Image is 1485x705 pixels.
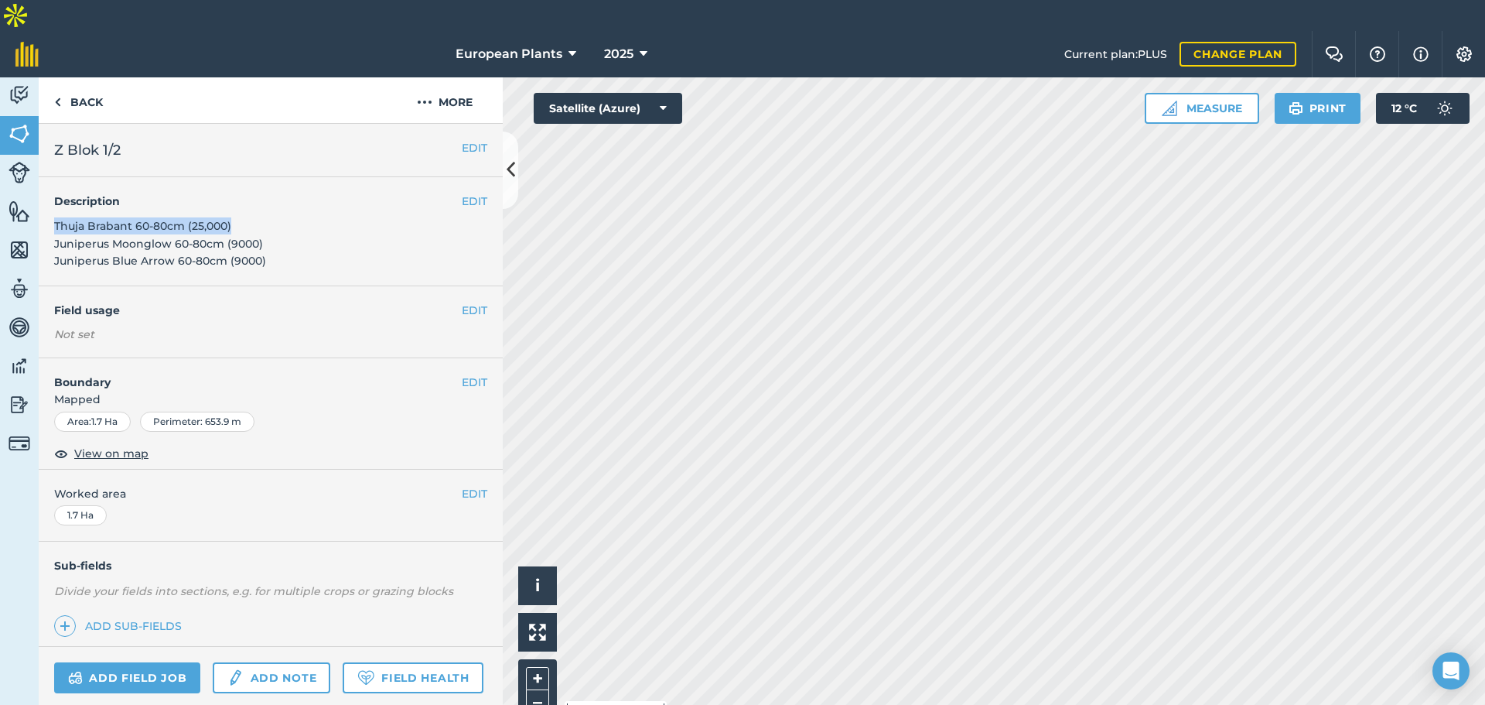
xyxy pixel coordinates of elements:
span: 12 ° C [1391,93,1417,124]
img: svg+xml;base64,PHN2ZyB4bWxucz0iaHR0cDovL3d3dy53My5vcmcvMjAwMC9zdmciIHdpZHRoPSIxNCIgaGVpZ2h0PSIyNC... [60,617,70,635]
button: EDIT [462,485,487,502]
img: fieldmargin Logo [15,42,39,67]
button: 2025 [598,31,654,77]
img: svg+xml;base64,PHN2ZyB4bWxucz0iaHR0cDovL3d3dy53My5vcmcvMjAwMC9zdmciIHdpZHRoPSIxOSIgaGVpZ2h0PSIyNC... [1289,99,1303,118]
span: Thuja Brabant 60-80cm (25,000) Juniperus Moonglow 60-80cm (9000) Juniperus Blue Arrow 60-80cm (9000) [54,219,266,268]
h4: Description [54,193,487,210]
div: Perimeter : 653.9 m [140,412,254,432]
img: svg+xml;base64,PD94bWwgdmVyc2lvbj0iMS4wIiBlbmNvZGluZz0idXRmLTgiPz4KPCEtLSBHZW5lcmF0b3I6IEFkb2JlIE... [9,162,30,183]
div: Open Intercom Messenger [1432,652,1470,690]
span: Z Blok 1/2 [54,139,121,161]
img: Four arrows, one pointing top left, one top right, one bottom right and the last bottom left [529,624,546,641]
img: A cog icon [1455,46,1473,62]
img: svg+xml;base64,PHN2ZyB4bWxucz0iaHR0cDovL3d3dy53My5vcmcvMjAwMC9zdmciIHdpZHRoPSIyMCIgaGVpZ2h0PSIyNC... [417,93,432,111]
div: Not set [54,327,487,342]
button: EDIT [462,139,487,156]
a: Change plan [1179,42,1296,67]
button: + [526,667,549,690]
img: Ruler icon [1162,101,1177,116]
h4: Field usage [54,302,462,319]
span: Worked area [54,485,487,502]
button: EDIT [462,193,487,210]
img: A question mark icon [1368,46,1387,62]
img: svg+xml;base64,PD94bWwgdmVyc2lvbj0iMS4wIiBlbmNvZGluZz0idXRmLTgiPz4KPCEtLSBHZW5lcmF0b3I6IEFkb2JlIE... [227,669,244,687]
button: EDIT [462,302,487,319]
img: svg+xml;base64,PD94bWwgdmVyc2lvbj0iMS4wIiBlbmNvZGluZz0idXRmLTgiPz4KPCEtLSBHZW5lcmF0b3I6IEFkb2JlIE... [9,84,30,107]
span: View on map [74,445,148,462]
img: svg+xml;base64,PHN2ZyB4bWxucz0iaHR0cDovL3d3dy53My5vcmcvMjAwMC9zdmciIHdpZHRoPSI1NiIgaGVpZ2h0PSI2MC... [9,238,30,262]
img: svg+xml;base64,PHN2ZyB4bWxucz0iaHR0cDovL3d3dy53My5vcmcvMjAwMC9zdmciIHdpZHRoPSI1NiIgaGVpZ2h0PSI2MC... [9,200,30,223]
a: Add note [213,662,330,693]
span: 2025 [604,45,633,63]
button: EDIT [462,374,487,391]
button: View on map [54,444,148,463]
img: svg+xml;base64,PHN2ZyB4bWxucz0iaHR0cDovL3d3dy53My5vcmcvMjAwMC9zdmciIHdpZHRoPSIxNyIgaGVpZ2h0PSIxNy... [1413,45,1429,63]
button: Measure [1145,93,1259,124]
a: Back [39,77,118,123]
span: Mapped [39,391,503,408]
a: Field Health [343,662,483,693]
img: svg+xml;base64,PD94bWwgdmVyc2lvbj0iMS4wIiBlbmNvZGluZz0idXRmLTgiPz4KPCEtLSBHZW5lcmF0b3I6IEFkb2JlIE... [9,354,30,378]
span: i [535,576,540,595]
img: svg+xml;base64,PD94bWwgdmVyc2lvbj0iMS4wIiBlbmNvZGluZz0idXRmLTgiPz4KPCEtLSBHZW5lcmF0b3I6IEFkb2JlIE... [9,433,30,454]
img: Two speech bubbles overlapping with the left bubble in the forefront [1325,46,1343,62]
a: Add sub-fields [54,615,188,637]
a: Add field job [54,662,200,693]
img: svg+xml;base64,PD94bWwgdmVyc2lvbj0iMS4wIiBlbmNvZGluZz0idXRmLTgiPz4KPCEtLSBHZW5lcmF0b3I6IEFkb2JlIE... [9,316,30,339]
button: European Plants [449,31,582,77]
img: svg+xml;base64,PD94bWwgdmVyc2lvbj0iMS4wIiBlbmNvZGluZz0idXRmLTgiPz4KPCEtLSBHZW5lcmF0b3I6IEFkb2JlIE... [9,277,30,300]
button: 12 °C [1376,93,1470,124]
div: Area : 1.7 Ha [54,412,131,432]
h4: Boundary [39,358,462,391]
h4: Sub-fields [39,557,503,574]
span: Current plan : PLUS [1064,46,1167,63]
img: svg+xml;base64,PHN2ZyB4bWxucz0iaHR0cDovL3d3dy53My5vcmcvMjAwMC9zdmciIHdpZHRoPSI1NiIgaGVpZ2h0PSI2MC... [9,122,30,145]
button: Satellite (Azure) [534,93,682,124]
img: svg+xml;base64,PD94bWwgdmVyc2lvbj0iMS4wIiBlbmNvZGluZz0idXRmLTgiPz4KPCEtLSBHZW5lcmF0b3I6IEFkb2JlIE... [1429,93,1460,124]
button: More [387,77,503,123]
button: i [518,566,557,605]
img: svg+xml;base64,PD94bWwgdmVyc2lvbj0iMS4wIiBlbmNvZGluZz0idXRmLTgiPz4KPCEtLSBHZW5lcmF0b3I6IEFkb2JlIE... [68,669,83,687]
button: Print [1275,93,1361,124]
img: svg+xml;base64,PD94bWwgdmVyc2lvbj0iMS4wIiBlbmNvZGluZz0idXRmLTgiPz4KPCEtLSBHZW5lcmF0b3I6IEFkb2JlIE... [9,393,30,416]
img: svg+xml;base64,PHN2ZyB4bWxucz0iaHR0cDovL3d3dy53My5vcmcvMjAwMC9zdmciIHdpZHRoPSIxOCIgaGVpZ2h0PSIyNC... [54,444,68,463]
span: European Plants [456,45,562,63]
em: Divide your fields into sections, e.g. for multiple crops or grazing blocks [54,584,453,598]
img: svg+xml;base64,PHN2ZyB4bWxucz0iaHR0cDovL3d3dy53My5vcmcvMjAwMC9zdmciIHdpZHRoPSI5IiBoZWlnaHQ9IjI0Ii... [54,93,61,111]
div: 1.7 Ha [54,505,107,525]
